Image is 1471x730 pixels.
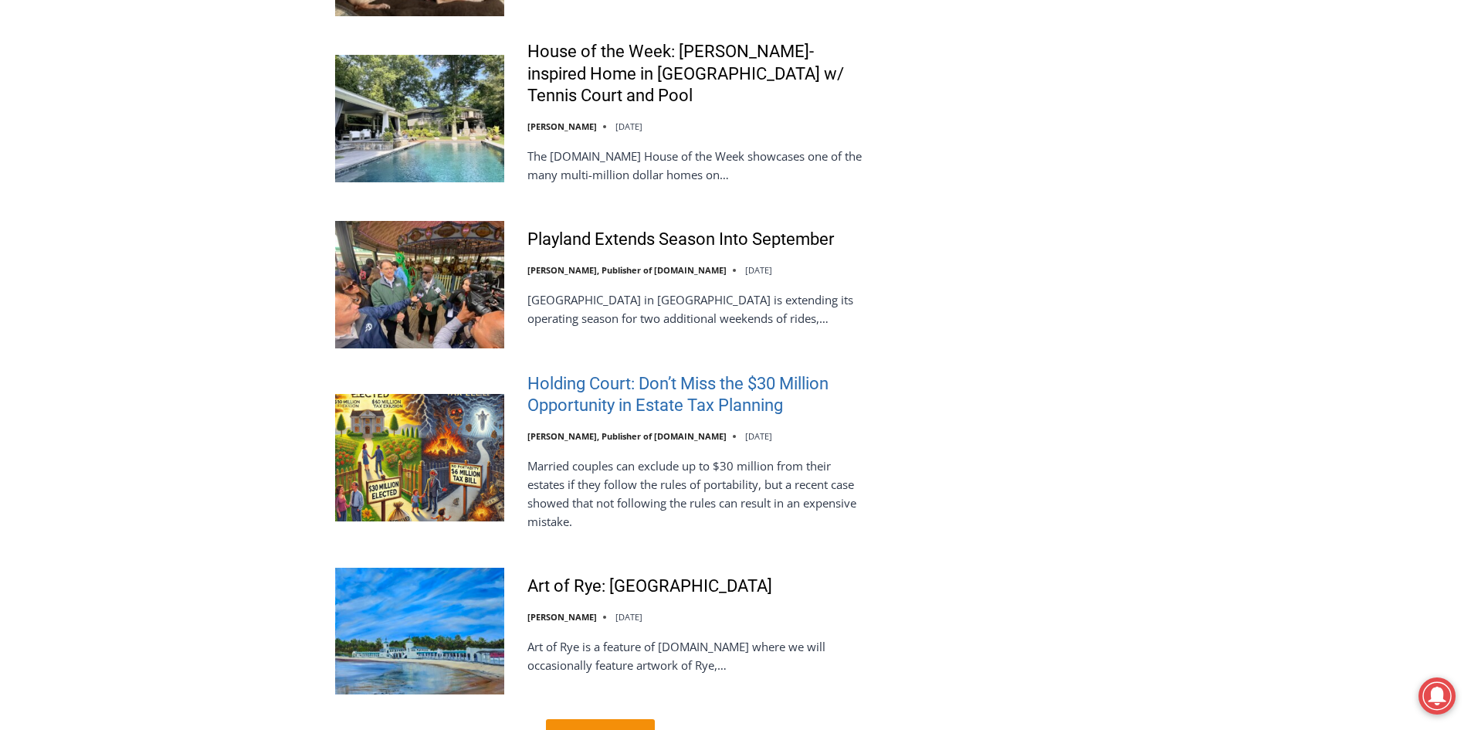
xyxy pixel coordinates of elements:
[527,264,727,276] a: [PERSON_NAME], Publisher of [DOMAIN_NAME]
[335,221,504,348] img: Playland Extends Season Into September
[527,611,597,623] a: [PERSON_NAME]
[335,55,504,182] img: House of the Week: Frank Lloyd Wright-inspired Home in Rye Brook w/ Tennis Court and Pool
[390,1,730,150] div: "At the 10am stand-up meeting, each intern gets a chance to take [PERSON_NAME] and the other inte...
[5,159,151,218] span: Open Tues. - Sun. [PHONE_NUMBER]
[527,121,597,132] a: [PERSON_NAME]
[371,150,748,192] a: Intern @ [DOMAIN_NAME]
[527,290,866,328] p: [GEOGRAPHIC_DATA] in [GEOGRAPHIC_DATA] is extending its operating season for two additional weeke...
[527,229,834,251] a: Playland Extends Season Into September
[527,637,866,674] p: Art of Rye is a feature of [DOMAIN_NAME] where we will occasionally feature artwork of Rye,…
[470,16,537,59] h4: Book [PERSON_NAME]'s Good Humor for Your Event
[159,97,227,185] div: "...watching a master [PERSON_NAME] chef prepare an omakase meal is fascinating dinner theater an...
[527,576,772,598] a: Art of Rye: [GEOGRAPHIC_DATA]
[527,147,866,184] p: The [DOMAIN_NAME] House of the Week showcases one of the many multi-million dollar homes on…
[745,264,772,276] time: [DATE]
[527,457,866,531] p: Married couples can exclude up to $30 million from their estates if they follow the rules of port...
[527,373,866,417] a: Holding Court: Don’t Miss the $30 Million Opportunity in Estate Tax Planning
[335,568,504,694] img: Art of Rye: Rye Playland Beach
[335,394,504,521] img: Holding Court: Don’t Miss the $30 Million Opportunity in Estate Tax Planning
[527,430,727,442] a: [PERSON_NAME], Publisher of [DOMAIN_NAME]
[459,5,558,70] a: Book [PERSON_NAME]'s Good Humor for Your Event
[527,41,866,107] a: House of the Week: [PERSON_NAME]-inspired Home in [GEOGRAPHIC_DATA] w/ Tennis Court and Pool
[404,154,716,188] span: Intern @ [DOMAIN_NAME]
[745,430,772,442] time: [DATE]
[615,121,642,132] time: [DATE]
[101,20,381,49] div: Individually Wrapped Items. Dairy, Gluten & Nut Free Options. Kosher Items Available.
[1,155,155,192] a: Open Tues. - Sun. [PHONE_NUMBER]
[615,611,642,623] time: [DATE]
